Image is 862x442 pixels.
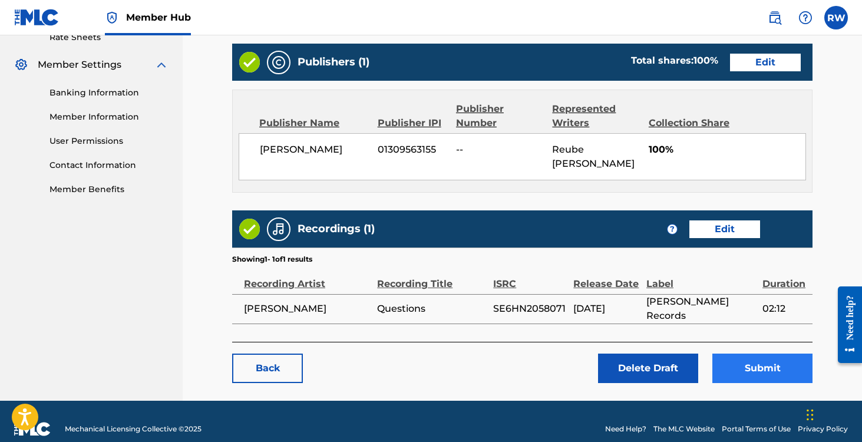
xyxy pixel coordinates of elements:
a: Rate Sheets [49,31,169,44]
img: help [798,11,813,25]
span: [PERSON_NAME] [260,143,369,157]
span: 01309563155 [378,143,447,157]
img: logo [14,422,51,436]
a: Back [232,354,303,383]
button: Submit [712,354,813,383]
span: [PERSON_NAME] Records [646,295,757,323]
div: Recording Title [377,265,487,291]
a: Contact Information [49,159,169,171]
div: Total shares: [631,54,718,68]
span: Member Hub [126,11,191,24]
span: [PERSON_NAME] [244,302,371,316]
img: Valid [239,52,260,72]
span: Questions [377,302,487,316]
div: Publisher Name [259,116,369,130]
div: Release Date [573,265,640,291]
img: search [768,11,782,25]
img: Publishers [272,55,286,70]
div: Publisher Number [456,102,543,130]
a: User Permissions [49,135,169,147]
a: Edit [689,220,760,238]
div: Drag [807,397,814,433]
div: User Menu [824,6,848,29]
span: Reube [PERSON_NAME] [552,144,635,169]
img: expand [154,58,169,72]
img: Recordings [272,222,286,236]
h5: Recordings (1) [298,222,375,236]
a: Public Search [763,6,787,29]
div: Help [794,6,817,29]
span: Member Settings [38,58,121,72]
div: Publisher IPI [378,116,447,130]
iframe: Chat Widget [803,385,862,442]
div: ISRC [493,265,567,291]
a: Edit [730,54,801,71]
img: Member Settings [14,58,28,72]
div: Duration [762,265,807,291]
span: [DATE] [573,302,640,316]
a: Portal Terms of Use [722,424,791,434]
a: Member Information [49,111,169,123]
a: Need Help? [605,424,646,434]
div: Represented Writers [552,102,639,130]
span: ? [668,225,677,234]
div: Collection Share [649,116,731,130]
span: -- [456,143,543,157]
a: Banking Information [49,87,169,99]
button: Delete Draft [598,354,698,383]
span: 100 % [693,55,718,66]
span: Mechanical Licensing Collective © 2025 [65,424,202,434]
div: Label [646,265,757,291]
div: Recording Artist [244,265,371,291]
span: 02:12 [762,302,807,316]
iframe: Resource Center [829,278,862,372]
img: MLC Logo [14,9,60,26]
span: 100% [649,143,805,157]
a: Privacy Policy [798,424,848,434]
img: Top Rightsholder [105,11,119,25]
a: Member Benefits [49,183,169,196]
span: SE6HN2058071 [493,302,567,316]
p: Showing 1 - 1 of 1 results [232,254,312,265]
a: The MLC Website [653,424,715,434]
img: Valid [239,219,260,239]
h5: Publishers (1) [298,55,369,69]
